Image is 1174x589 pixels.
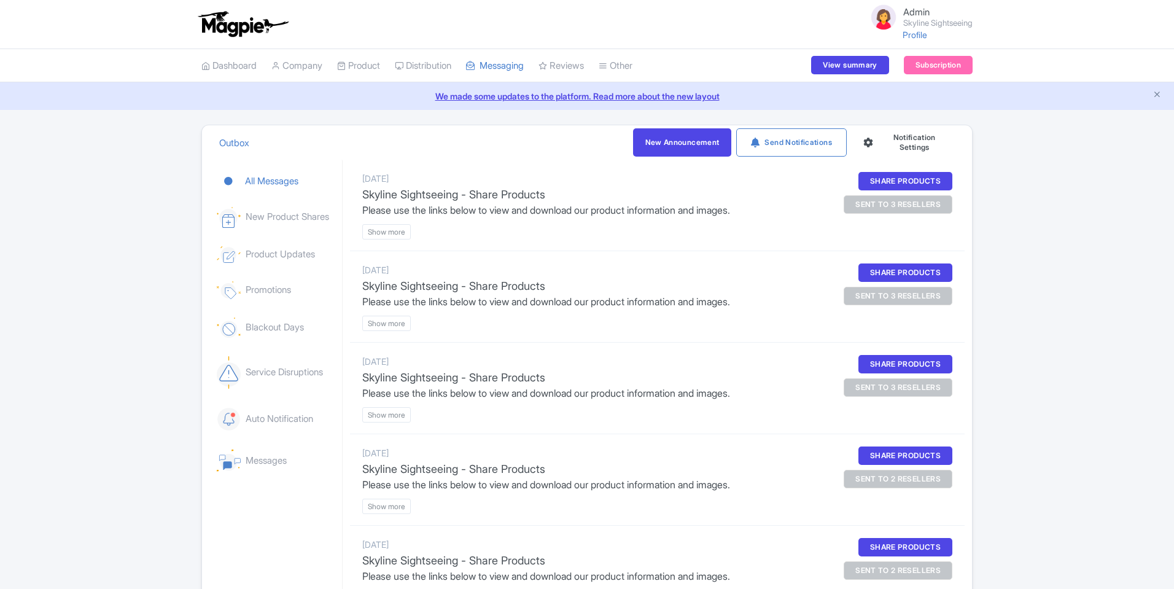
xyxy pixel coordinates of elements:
[395,49,451,83] a: Distribution
[217,271,337,309] a: Promotions
[811,56,888,74] a: View summary
[195,10,290,37] img: logo-ab69f6fb50320c5b225c76a69d11143b.png
[362,173,389,184] span: [DATE]
[736,128,847,157] a: Send Notifications
[362,539,389,550] span: [DATE]
[466,49,524,83] a: Messaging
[538,49,584,83] a: Reviews
[362,186,805,203] p: Skyline Sightseeing - Share Products
[858,538,952,556] div: Share Products
[844,287,952,305] div: sent to 3 resellers
[362,569,805,583] p: Please use the links below to view and download our product information and images.
[844,561,952,580] div: sent to 2 resellers
[217,165,337,198] a: All Messages
[362,265,389,275] span: [DATE]
[903,29,927,40] a: Profile
[362,407,411,423] btn: Show more
[217,236,337,273] a: Product Updates
[362,386,805,400] p: Please use the links below to view and download our product information and images.
[217,197,337,238] a: New Product Shares
[599,49,632,83] a: Other
[271,49,322,83] a: Company
[362,369,805,386] p: Skyline Sightseeing - Share Products
[362,499,411,514] btn: Show more
[362,356,389,367] span: [DATE]
[844,195,952,214] div: sent to 3 resellers
[217,281,241,299] img: icon-new-promotion-passive-97cfc8a2a1699b87f57f1e372f5c4344.svg
[217,397,337,441] a: Auto Notification
[217,440,337,482] a: Messages
[219,127,249,160] a: Outbox
[858,447,952,465] div: Share Products
[844,378,952,397] div: sent to 3 resellers
[217,318,241,338] img: icon-blocked-days-passive-0febe7090a5175195feee36c38de928a.svg
[869,2,898,32] img: avatar_key_member-9c1dde93af8b07d7383eb8b5fb890c87.png
[201,49,257,83] a: Dashboard
[362,316,411,331] btn: Show more
[217,346,337,398] a: Service Disruptions
[7,90,1167,103] a: We made some updates to the platform. Read more about the new layout
[362,278,805,294] p: Skyline Sightseeing - Share Products
[362,461,805,477] p: Skyline Sightseeing - Share Products
[858,355,952,373] div: Share Products
[904,56,973,74] a: Subscription
[217,207,241,228] img: icon-share-products-passive-586cf1afebc7ee56cd27c2962df33887.svg
[337,49,380,83] a: Product
[633,128,731,157] a: New Announcement
[217,450,241,472] img: icon-general-message-passive-dced38b8be14f6433371365708243c1d.svg
[362,294,805,309] p: Please use the links below to view and download our product information and images.
[903,19,973,27] small: Skyline Sightseeing
[362,477,805,492] p: Please use the links below to view and download our product information and images.
[858,172,952,190] div: Share Products
[1153,88,1162,103] button: Close announcement
[362,552,805,569] p: Skyline Sightseeing - Share Products
[903,6,930,18] span: Admin
[217,407,241,431] img: icon-auto-notification-passive-90f0fc5d3ac5efac254e4ceb20dbff71.svg
[852,128,962,157] a: Notification Settings
[861,2,973,32] a: Admin Skyline Sightseeing
[858,263,952,282] div: Share Products
[844,470,952,488] div: sent to 2 resellers
[217,308,337,348] a: Blackout Days
[362,203,805,217] p: Please use the links below to view and download our product information and images.
[217,356,241,388] img: icon-service-disruption-passive-d53cc9fb2ac501153ed424a81dd5f4a8.svg
[362,448,389,458] span: [DATE]
[217,246,241,263] img: icon-product-update-passive-d8b36680673ce2f1c1093c6d3d9e0655.svg
[362,224,411,240] btn: Show more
